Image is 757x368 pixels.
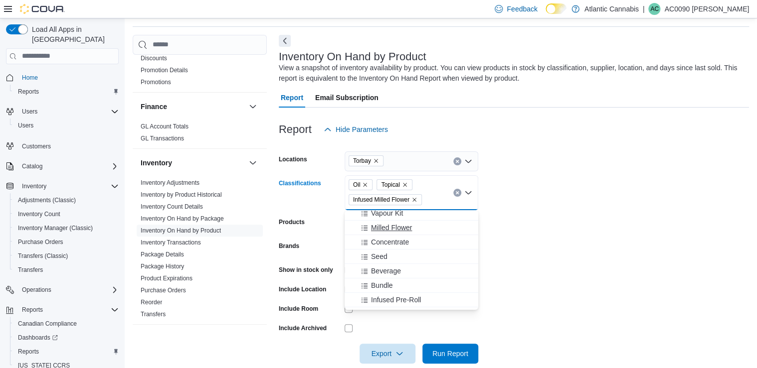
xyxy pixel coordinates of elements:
span: Catalog [22,162,42,170]
button: Remove Oil from selection in this group [362,182,368,188]
button: Clone [345,307,478,322]
img: Cova [20,4,65,14]
h3: Report [279,123,312,135]
button: Clear input [453,189,461,197]
button: Reports [2,303,123,317]
button: Clear input [453,157,461,165]
span: Infused Milled Flower [349,194,422,205]
a: Discounts [141,55,167,62]
span: Reports [14,86,119,98]
span: Seed [371,251,387,261]
span: Canadian Compliance [14,318,119,330]
button: Transfers (Classic) [10,249,123,263]
button: Hide Parameters [320,120,392,139]
a: Transfers [141,311,166,318]
button: Reports [10,345,123,359]
button: Inventory [247,157,259,169]
span: Inventory On Hand by Package [141,215,224,223]
span: Bundle [371,280,393,290]
span: Catalog [18,160,119,172]
button: Catalog [2,159,123,173]
span: Customers [22,142,51,150]
span: Transfers [18,266,43,274]
h3: Finance [141,102,167,112]
span: Inventory Transactions [141,239,201,246]
a: Purchase Orders [14,236,67,248]
a: Promotions [141,79,171,86]
button: Concentrate [345,235,478,249]
span: AC [650,3,659,15]
span: Product Expirations [141,274,192,282]
span: Package History [141,262,184,270]
div: Inventory [133,177,267,324]
span: Users [18,106,119,118]
a: Inventory Adjustments [141,179,199,186]
div: View a snapshot of inventory availability by product. You can view products in stock by classific... [279,63,744,84]
a: Product Expirations [141,275,192,282]
span: Oil [349,179,373,190]
button: Canadian Compliance [10,317,123,331]
a: Inventory Manager (Classic) [14,222,97,234]
span: Canadian Compliance [18,320,77,328]
div: AC0090 Chipman Kayla [648,3,660,15]
a: Promotion Details [141,67,188,74]
span: Customers [18,139,119,152]
span: Inventory Count Details [141,203,203,211]
span: Inventory On Hand by Product [141,227,221,235]
button: Inventory Count [10,207,123,221]
button: Open list of options [464,157,472,165]
span: Promotion Details [141,66,188,74]
span: Dashboards [14,332,119,344]
span: Inventory [18,180,119,192]
span: Reports [18,88,39,96]
button: Milled Flower [345,221,478,235]
h3: Inventory [141,158,172,168]
button: Inventory [2,179,123,193]
span: Transfers (Classic) [18,252,68,260]
label: Classifications [279,179,321,187]
span: Inventory Manager (Classic) [14,222,119,234]
span: Purchase Orders [14,236,119,248]
span: Inventory Count [18,210,60,218]
a: Reorder [141,299,162,306]
span: Transfers [141,310,166,318]
span: Transfers [14,264,119,276]
span: Clone [371,309,389,319]
button: Remove Torbay from selection in this group [373,158,379,164]
button: Users [18,106,41,118]
div: Finance [133,121,267,148]
span: Report [281,88,303,108]
span: Hide Parameters [336,124,388,134]
span: Reports [22,306,43,314]
span: Load All Apps in [GEOGRAPHIC_DATA] [28,24,119,44]
span: Reports [14,346,119,358]
span: Torbay [353,156,371,166]
button: Users [2,105,123,119]
span: Users [22,108,37,116]
span: Milled Flower [371,223,412,233]
button: Users [10,119,123,132]
a: Package Details [141,251,184,258]
a: GL Transactions [141,135,184,142]
button: Operations [2,283,123,297]
button: Close list of options [464,189,472,197]
span: Adjustments (Classic) [14,194,119,206]
h3: Inventory On Hand by Product [279,51,426,63]
button: Catalog [18,160,46,172]
button: Inventory Manager (Classic) [10,221,123,235]
span: Operations [18,284,119,296]
span: Promotions [141,78,171,86]
a: Dashboards [10,331,123,345]
a: Transfers (Classic) [14,250,72,262]
label: Show in stock only [279,266,333,274]
span: Discounts [141,54,167,62]
button: Vapour Kit [345,206,478,221]
label: Brands [279,242,299,250]
a: GL Account Totals [141,123,189,130]
label: Include Room [279,305,318,313]
span: Oil [353,180,361,190]
input: Dark Mode [546,3,567,14]
button: Beverage [345,264,478,278]
span: Adjustments (Classic) [18,196,76,204]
